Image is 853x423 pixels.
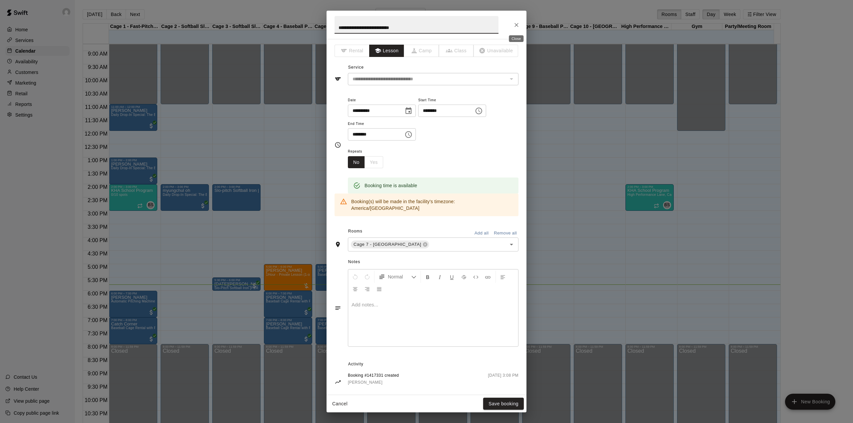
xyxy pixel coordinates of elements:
svg: Notes [335,305,341,311]
button: Cancel [329,398,351,410]
button: Remove all [492,228,518,238]
span: The type of an existing booking cannot be changed [474,45,518,57]
div: Close [509,35,523,42]
div: Booking(s) will be made in the facility's timezone: America/[GEOGRAPHIC_DATA] [351,196,513,214]
button: Choose time, selected time is 6:00 PM [472,104,485,118]
span: Cage 7 - [GEOGRAPHIC_DATA] [351,241,424,248]
div: Booking time is available [365,180,417,192]
button: Insert Link [482,271,493,283]
button: Center Align [350,283,361,295]
button: Choose date, selected date is Sep 11, 2025 [402,104,415,118]
button: Format Strikethrough [458,271,469,283]
span: End Time [348,120,416,129]
button: Insert Code [470,271,481,283]
span: The type of an existing booking cannot be changed [439,45,474,57]
button: Format Bold [422,271,433,283]
span: Start Time [418,96,486,105]
button: Lesson [369,45,404,57]
button: Redo [362,271,373,283]
button: Save booking [483,398,524,410]
button: Left Align [497,271,508,283]
span: [DATE] 3:08 PM [488,372,518,386]
a: [PERSON_NAME] [348,379,399,386]
svg: Service [335,76,341,82]
button: Format Italics [434,271,445,283]
span: The type of an existing booking cannot be changed [335,45,370,57]
button: Format Underline [446,271,457,283]
svg: Rooms [335,241,341,248]
button: No [348,156,365,169]
span: Rooms [348,229,363,233]
span: Date [348,96,416,105]
button: Add all [471,228,492,238]
svg: Activity [335,379,341,385]
button: Justify Align [374,283,385,295]
div: Cage 7 - [GEOGRAPHIC_DATA] [351,240,429,248]
button: Undo [350,271,361,283]
div: outlined button group [348,156,383,169]
button: Choose time, selected time is 6:30 PM [402,128,415,141]
svg: Timing [335,142,341,148]
span: Normal [388,273,411,280]
span: Service [348,65,364,70]
span: [PERSON_NAME] [348,380,383,385]
span: Notes [348,257,518,267]
span: Booking #1417331 created [348,372,399,379]
span: Activity [348,359,518,370]
button: Close [510,19,522,31]
span: Repeats [348,147,389,156]
div: The service of an existing booking cannot be changed [348,73,518,85]
span: The type of an existing booking cannot be changed [404,45,439,57]
button: Formatting Options [376,271,419,283]
button: Open [507,240,516,249]
button: Right Align [362,283,373,295]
